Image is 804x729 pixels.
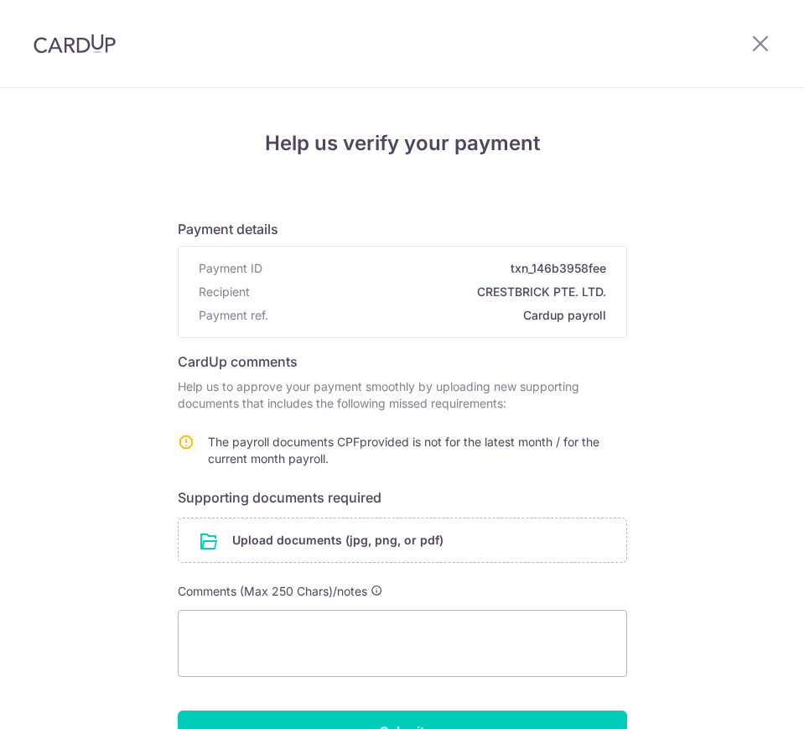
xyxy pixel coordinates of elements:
span: Payment ref. [199,307,268,324]
span: txn_146b3958fee [269,260,606,277]
h4: Help us verify your payment [178,128,627,159]
span: Payment ID [199,260,262,277]
h6: CardUp comments [178,351,627,372]
span: CRESTBRICK PTE. LTD. [257,284,606,300]
img: CardUp [34,34,116,54]
h6: Supporting documents required [178,487,627,508]
span: Comments (Max 250 Chars)/notes [178,584,367,598]
h6: Payment details [178,219,627,239]
div: Upload documents (jpg, png, or pdf) [178,518,627,563]
span: Recipient [199,284,250,300]
p: Help us to approve your payment smoothly by uploading new supporting documents that includes the ... [178,378,627,412]
span: The payroll documents CPFprovided is not for the latest month / for the current month payroll. [208,435,599,466]
span: Cardup payroll [275,307,606,324]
